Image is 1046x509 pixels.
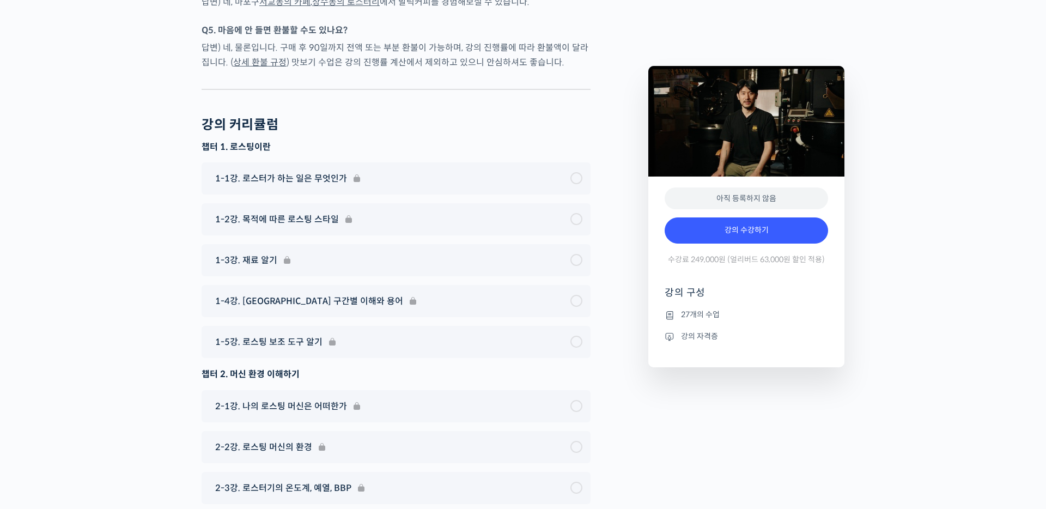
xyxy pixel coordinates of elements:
span: 수강료 249,000원 (얼리버드 63,000원 할인 적용) [668,254,825,265]
a: 홈 [3,346,72,373]
span: 홈 [34,362,41,371]
li: 27개의 수업 [665,308,828,322]
li: 강의 자격증 [665,330,828,343]
a: 강의 수강하기 [665,217,828,244]
h2: 강의 커리큘럼 [202,117,278,133]
a: 상세 환불 규정 [233,57,287,68]
h4: 강의 구성 [665,286,828,308]
div: 챕터 2. 머신 환경 이해하기 [202,367,591,381]
a: 설정 [141,346,209,373]
p: 답변) 네, 물론입니다. 구매 후 90일까지 전액 또는 부분 환불이 가능하며, 강의 진행률에 따라 환불액이 달라집니다. ( ) 맛보기 수업은 강의 진행률 계산에서 제외하고 있... [202,40,591,70]
strong: Q5. 마음에 안 들면 환불할 수도 있나요? [202,25,348,36]
h3: 챕터 1. 로스팅이란 [202,141,591,153]
span: 대화 [100,362,113,371]
a: 대화 [72,346,141,373]
span: 설정 [168,362,181,371]
div: 아직 등록하지 않음 [665,187,828,210]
